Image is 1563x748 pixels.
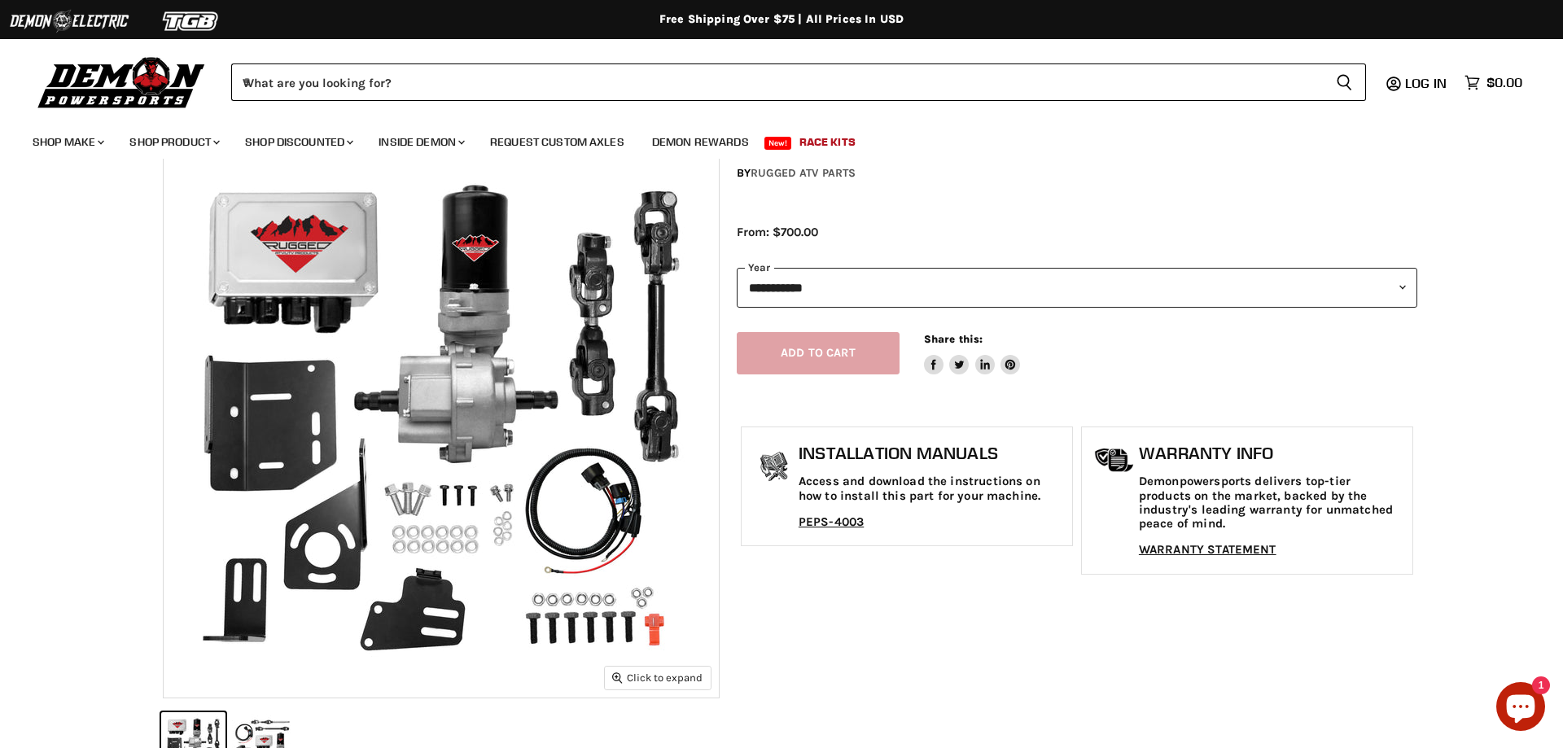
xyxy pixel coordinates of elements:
[764,137,792,150] span: New!
[787,125,868,159] a: Race Kits
[737,225,818,239] span: From: $700.00
[20,125,114,159] a: Shop Make
[924,332,1021,375] aside: Share this:
[231,63,1323,101] input: When autocomplete results are available use up and down arrows to review and enter to select
[1139,542,1276,557] a: WARRANTY STATEMENT
[799,475,1064,503] p: Access and download the instructions on how to install this part for your machine.
[737,268,1417,308] select: year
[1491,682,1550,735] inbox-online-store-chat: Shopify online store chat
[478,125,637,159] a: Request Custom Axles
[20,119,1518,159] ul: Main menu
[640,125,761,159] a: Demon Rewards
[117,125,230,159] a: Shop Product
[33,53,211,111] img: Demon Powersports
[737,164,1417,182] div: by
[1094,448,1135,473] img: warranty-icon.png
[799,444,1064,463] h1: Installation Manuals
[799,514,864,529] a: PEPS-4003
[231,63,1366,101] form: Product
[1323,63,1366,101] button: Search
[1139,444,1404,463] h1: Warranty Info
[737,142,1417,162] h1: Polaris Ranger 700 Rugged Electric Power Steering Kit
[924,333,983,345] span: Share this:
[1486,75,1522,90] span: $0.00
[164,142,719,698] img: IMAGE
[1456,71,1530,94] a: $0.00
[754,448,795,488] img: install_manual-icon.png
[233,125,363,159] a: Shop Discounted
[1139,475,1404,531] p: Demonpowersports delivers top-tier products on the market, backed by the industry's leading warra...
[1405,75,1447,91] span: Log in
[612,671,703,684] span: Click to expand
[8,6,130,37] img: Demon Electric Logo 2
[1398,76,1456,90] a: Log in
[130,12,1433,27] div: Free Shipping Over $75 | All Prices In USD
[751,166,856,180] a: Rugged ATV Parts
[130,6,252,37] img: TGB Logo 2
[366,125,475,159] a: Inside Demon
[605,667,711,689] button: Click to expand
